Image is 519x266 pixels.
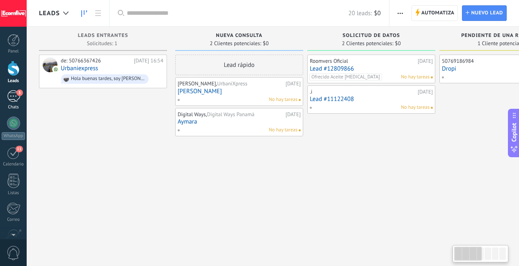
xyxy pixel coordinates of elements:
[343,33,400,39] span: Solicitud de datos
[78,33,128,39] span: Leads Entrantes
[421,6,455,21] span: Automatiza
[43,57,57,72] div: Urbaniexpress
[431,107,433,109] span: No hay nada asignado
[134,57,163,64] div: [DATE] 16:54
[77,5,91,21] a: Leads
[299,99,301,101] span: No hay nada asignado
[178,80,284,87] div: [PERSON_NAME],
[510,123,518,142] span: Copilot
[2,162,25,167] div: Calendario
[210,41,261,46] span: 2 Clientes potenciales:
[395,41,401,46] span: $0
[2,78,25,84] div: Leads
[16,146,23,152] span: 11
[269,126,297,134] span: No hay tareas
[286,111,301,118] div: [DATE]
[418,58,433,64] div: [DATE]
[309,73,382,81] span: Ofrecido Aceite [MEDICAL_DATA]
[175,55,303,75] div: Lead rápido
[39,9,60,17] span: Leads
[401,73,430,81] span: No hay tareas
[263,41,269,46] span: $0
[462,5,507,21] a: Nuevo lead
[87,41,117,46] span: Solicitudes: 1
[269,96,297,103] span: No hay tareas
[2,105,25,110] div: Chats
[2,217,25,222] div: Correo
[2,190,25,196] div: Listas
[311,33,431,40] div: Solicitud de datos
[401,104,430,111] span: No hay tareas
[418,89,433,95] div: [DATE]
[216,33,262,39] span: Nueva consulta
[299,129,301,131] span: No hay nada asignado
[16,89,23,96] span: 3
[61,65,98,72] a: Urbaniexpress
[310,89,416,95] div: .i
[207,111,254,118] span: Digital Ways Panamá
[348,9,372,17] span: 20 leads:
[374,9,381,17] span: $0
[91,5,105,21] a: Lista
[471,6,503,21] span: Nuevo lead
[178,118,301,125] a: Aymara
[310,58,416,64] div: Roomvers Oficial
[43,33,163,40] div: Leads Entrantes
[431,76,433,78] span: No hay nada asignado
[310,65,433,72] a: Lead #12809866
[53,66,59,72] img: com.amocrm.amocrmwa.svg
[61,57,131,64] div: de: 50766367426
[412,5,458,21] a: Automatiza
[178,111,284,118] div: Digital Ways,
[286,80,301,87] div: [DATE]
[342,41,393,46] span: 2 Clientes potenciales:
[310,96,433,103] a: Lead #11122408
[71,76,145,82] div: Hola buenas tardes, soy [PERSON_NAME] express. Quisiera saber que ha pasado con las ordenes que s...
[178,88,301,95] a: [PERSON_NAME]
[2,49,25,54] div: Panel
[179,33,299,40] div: Nueva consulta
[217,80,247,87] span: UrbaniXpress
[2,132,25,140] div: WhatsApp
[394,5,406,21] button: Más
